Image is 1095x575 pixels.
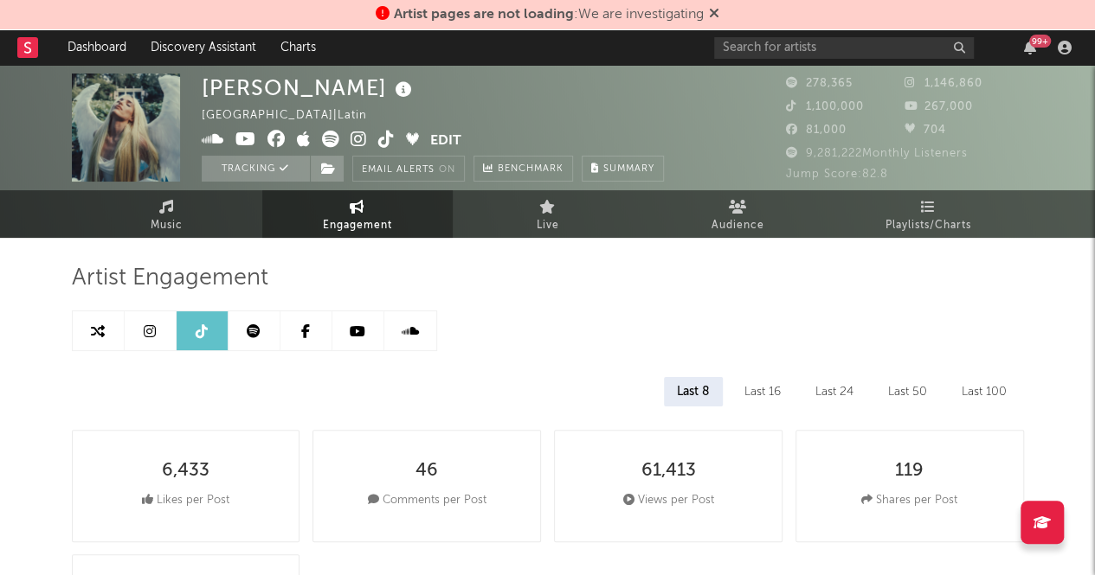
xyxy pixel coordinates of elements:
[786,101,864,112] span: 1,100,000
[731,377,794,406] div: Last 16
[162,461,209,482] div: 6,433
[905,78,982,89] span: 1,146,860
[905,125,946,136] span: 704
[368,490,486,511] div: Comments per Post
[323,215,392,236] span: Engagement
[641,461,695,482] div: 61,413
[834,190,1024,238] a: Playlists/Charts
[415,461,438,482] div: 46
[473,156,573,182] a: Benchmark
[453,190,643,238] a: Live
[202,73,416,102] div: [PERSON_NAME]
[352,156,465,182] button: Email AlertsOn
[202,156,310,182] button: Tracking
[439,165,455,175] em: On
[709,8,719,22] span: Dismiss
[786,78,853,89] span: 278,365
[786,125,847,136] span: 81,000
[72,190,262,238] a: Music
[714,37,974,59] input: Search for artists
[72,268,268,289] span: Artist Engagement
[142,490,229,511] div: Likes per Post
[1024,41,1036,54] button: 99+
[603,164,654,174] span: Summary
[886,215,971,236] span: Playlists/Charts
[202,105,387,126] div: [GEOGRAPHIC_DATA] | Latin
[664,377,723,406] div: Last 8
[537,215,559,236] span: Live
[394,8,574,22] span: Artist pages are not loading
[905,101,973,112] span: 267,000
[151,215,183,236] span: Music
[430,131,461,152] button: Edit
[1029,35,1051,48] div: 99 +
[875,377,940,406] div: Last 50
[786,169,888,180] span: Jump Score: 82.8
[394,8,704,22] span: : We are investigating
[802,377,866,406] div: Last 24
[498,159,564,180] span: Benchmark
[949,377,1020,406] div: Last 100
[712,215,764,236] span: Audience
[895,461,924,482] div: 119
[262,190,453,238] a: Engagement
[786,148,968,159] span: 9,281,222 Monthly Listeners
[643,190,834,238] a: Audience
[582,156,664,182] button: Summary
[861,490,957,511] div: Shares per Post
[622,490,713,511] div: Views per Post
[138,30,268,65] a: Discovery Assistant
[268,30,328,65] a: Charts
[55,30,138,65] a: Dashboard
